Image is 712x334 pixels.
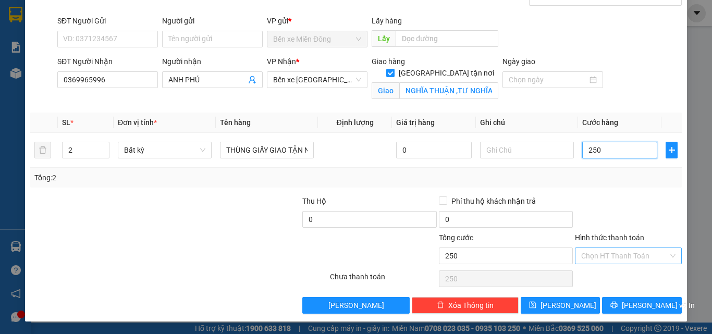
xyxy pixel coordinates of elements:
button: [PERSON_NAME] [302,297,409,314]
span: [PERSON_NAME] [541,300,596,311]
input: 0 [396,142,471,158]
label: Ngày giao [502,57,535,66]
button: printer[PERSON_NAME] và In [602,297,682,314]
span: Cước hàng [582,118,618,127]
button: save[PERSON_NAME] [521,297,600,314]
span: SL [62,118,70,127]
span: Giao [372,82,399,99]
span: Giao hàng [372,57,405,66]
span: Định lượng [336,118,373,127]
span: Phí thu hộ khách nhận trả [447,195,540,207]
div: VP gửi [267,15,367,27]
span: Bến xe Miền Đông [273,31,361,47]
button: deleteXóa Thông tin [412,297,519,314]
div: SĐT Người Nhận [57,56,158,67]
span: Bất kỳ [124,142,205,158]
span: Xóa Thông tin [448,300,494,311]
button: delete [34,142,51,158]
span: Lấy hàng [372,17,402,25]
span: VP Nhận [267,57,296,66]
div: Tổng: 2 [34,172,276,183]
span: Lấy [372,30,396,47]
th: Ghi chú [476,113,578,133]
span: [GEOGRAPHIC_DATA] tận nơi [395,67,498,79]
span: Giá trị hàng [396,118,435,127]
input: VD: Bàn, Ghế [220,142,314,158]
button: plus [666,142,678,158]
input: Ngày giao [509,74,587,85]
span: Bến xe Quảng Ngãi [273,72,361,88]
span: Đơn vị tính [118,118,157,127]
div: Người nhận [162,56,263,67]
div: SĐT Người Gửi [57,15,158,27]
span: [PERSON_NAME] [328,300,384,311]
div: Chưa thanh toán [329,271,438,289]
input: Ghi Chú [480,142,574,158]
input: Dọc đường [396,30,498,47]
span: delete [437,301,444,310]
span: user-add [248,76,256,84]
label: Hình thức thanh toán [575,233,644,242]
input: Giao tận nơi [399,82,498,99]
span: plus [666,146,677,154]
div: Người gửi [162,15,263,27]
span: Tổng cước [439,233,473,242]
span: [PERSON_NAME] và In [622,300,695,311]
span: save [529,301,536,310]
span: Tên hàng [220,118,251,127]
span: Thu Hộ [302,197,326,205]
span: printer [610,301,618,310]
